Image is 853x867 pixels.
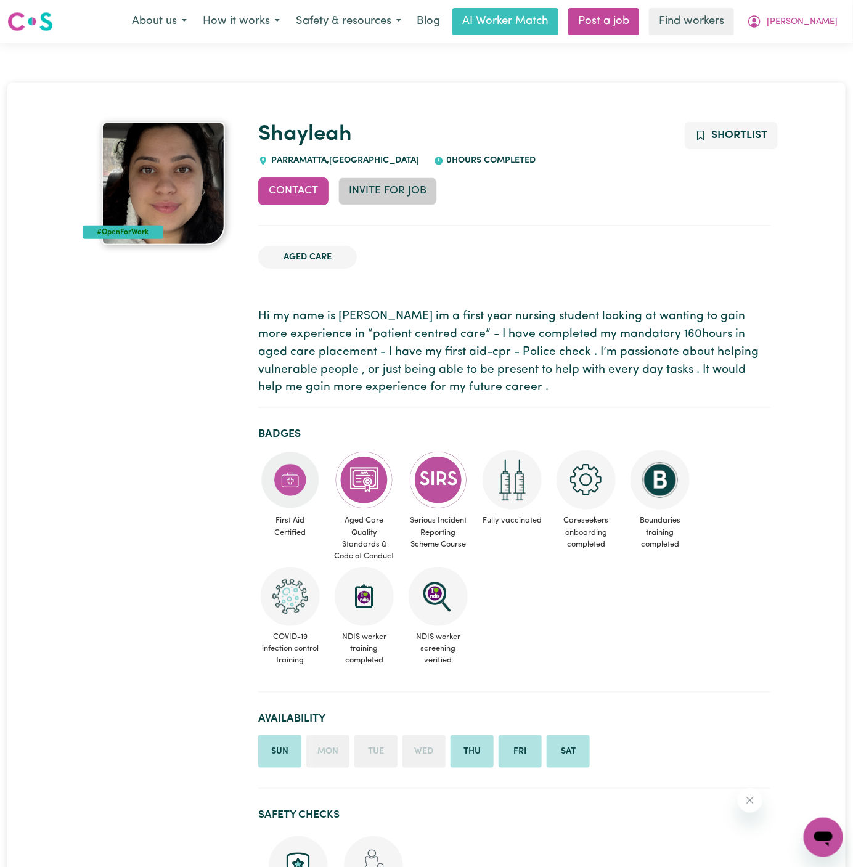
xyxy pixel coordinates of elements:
button: Add to shortlist [685,122,778,149]
span: 0 hours completed [444,156,536,165]
img: Shayleah [102,122,225,245]
span: Shortlist [711,130,767,140]
h2: Badges [258,428,770,441]
button: Invite for Job [338,177,437,205]
li: Aged Care [258,246,357,269]
span: Fully vaccinated [480,510,544,531]
span: COVID-19 infection control training [258,626,322,672]
img: CS Academy: COVID-19 Infection Control Training course completed [261,567,320,626]
iframe: Close message [738,788,762,813]
span: NDIS worker screening verified [406,626,470,672]
a: Post a job [568,8,639,35]
a: Shayleah [258,124,352,145]
li: Unavailable on Tuesday [354,735,398,768]
img: CS Academy: Careseekers Onboarding course completed [557,450,616,510]
span: Aged Care Quality Standards & Code of Conduct [332,510,396,567]
iframe: Button to launch messaging window [804,818,843,857]
li: Unavailable on Wednesday [402,735,446,768]
span: PARRAMATTA , [GEOGRAPHIC_DATA] [268,156,419,165]
p: Hi my name is [PERSON_NAME] im a first year nursing student looking at wanting to gain more exper... [258,308,770,397]
li: Available on Friday [499,735,542,768]
a: Shayleah's profile picture'#OpenForWork [83,122,243,245]
button: Contact [258,177,329,205]
a: Blog [409,8,447,35]
h2: Availability [258,712,770,725]
img: CS Academy: Serious Incident Reporting Scheme course completed [409,450,468,510]
img: CS Academy: Introduction to NDIS Worker Training course completed [335,567,394,626]
img: NDIS Worker Screening Verified [409,567,468,626]
img: CS Academy: Boundaries in care and support work course completed [631,450,690,510]
li: Available on Thursday [451,735,494,768]
a: Find workers [649,8,734,35]
h2: Safety Checks [258,808,770,821]
li: Available on Sunday [258,735,301,768]
img: CS Academy: Aged Care Quality Standards & Code of Conduct course completed [335,450,394,510]
img: Care and support worker has completed First Aid Certification [261,450,320,510]
div: #OpenForWork [83,226,163,239]
span: First Aid Certified [258,510,322,543]
a: Careseekers logo [7,7,53,36]
span: Need any help? [7,9,75,18]
img: Careseekers logo [7,10,53,33]
li: Unavailable on Monday [306,735,349,768]
button: About us [124,9,195,35]
span: Careseekers onboarding completed [554,510,618,555]
span: Boundaries training completed [628,510,692,555]
button: Safety & resources [288,9,409,35]
span: [PERSON_NAME] [767,15,838,29]
a: AI Worker Match [452,8,558,35]
span: NDIS worker training completed [332,626,396,672]
button: My Account [739,9,846,35]
button: How it works [195,9,288,35]
img: Care and support worker has received 2 doses of COVID-19 vaccine [483,450,542,510]
li: Available on Saturday [547,735,590,768]
span: Serious Incident Reporting Scheme Course [406,510,470,555]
